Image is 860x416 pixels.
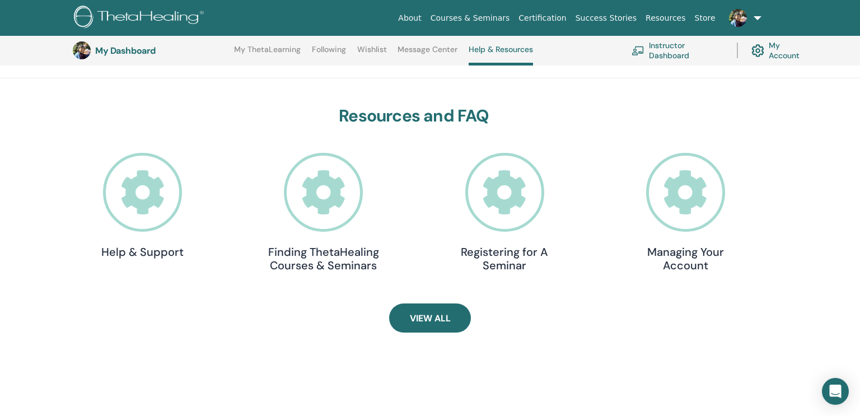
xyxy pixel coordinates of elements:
[751,41,764,60] img: cog.svg
[389,303,471,333] a: View All
[469,45,533,66] a: Help & Resources
[629,245,741,272] h4: Managing Your Account
[73,41,91,59] img: default.jpg
[268,153,380,272] a: Finding ThetaHealing Courses & Seminars
[394,8,426,29] a: About
[87,106,742,126] h3: Resources and FAQ
[729,9,747,27] img: default.jpg
[448,245,560,272] h4: Registering for A Seminar
[448,153,560,272] a: Registering for A Seminar
[632,46,644,55] img: chalkboard-teacher.svg
[514,8,571,29] a: Certification
[234,45,301,63] a: My ThetaLearning
[398,45,457,63] a: Message Center
[410,312,451,324] span: View All
[822,378,849,405] div: Open Intercom Messenger
[632,38,723,63] a: Instructor Dashboard
[95,45,207,56] h3: My Dashboard
[87,153,199,259] a: Help & Support
[751,38,811,63] a: My Account
[357,45,387,63] a: Wishlist
[690,8,720,29] a: Store
[641,8,690,29] a: Resources
[629,153,741,272] a: Managing Your Account
[87,245,199,259] h4: Help & Support
[312,45,346,63] a: Following
[571,8,641,29] a: Success Stories
[268,245,380,272] h4: Finding ThetaHealing Courses & Seminars
[426,8,515,29] a: Courses & Seminars
[74,6,208,31] img: logo.png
